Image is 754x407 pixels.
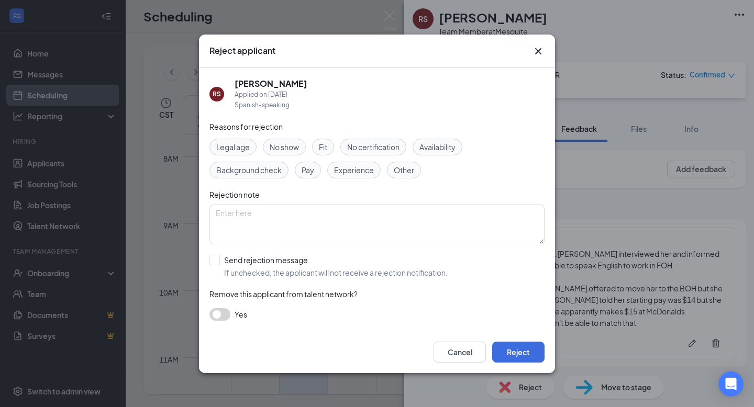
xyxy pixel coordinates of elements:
[209,289,358,299] span: Remove this applicant from talent network?
[347,141,400,153] span: No certification
[235,89,307,100] div: Applied on [DATE]
[216,141,250,153] span: Legal age
[434,342,486,363] button: Cancel
[419,141,456,153] span: Availability
[334,164,374,176] span: Experience
[319,141,327,153] span: Fit
[532,45,545,58] button: Close
[235,308,247,321] span: Yes
[209,190,260,199] span: Rejection note
[302,164,314,176] span: Pay
[209,122,283,131] span: Reasons for rejection
[216,164,282,176] span: Background check
[718,371,744,397] div: Open Intercom Messenger
[394,164,414,176] span: Other
[209,45,275,56] h3: Reject applicant
[213,89,221,98] div: RS
[532,45,545,58] svg: Cross
[235,100,307,110] div: Spanish-speaking
[492,342,545,363] button: Reject
[235,78,307,89] h5: [PERSON_NAME]
[270,141,299,153] span: No show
